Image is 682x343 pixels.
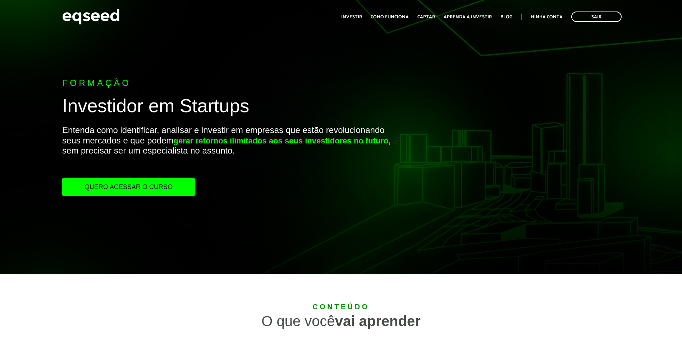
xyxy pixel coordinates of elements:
a: Sair [571,12,622,22]
a: Aprenda a investir [444,15,492,19]
a: Captar [417,15,435,19]
a: Minha conta [531,15,563,19]
h1: Investidor em Startups [62,96,393,120]
strong: vai aprender [335,313,421,329]
a: Investir [341,15,362,19]
img: EqSeed [62,7,120,26]
strong: gerar retornos ilimitados aos seus investidores no futuro [174,136,389,145]
p: Formação [62,78,393,88]
a: Quero acessar o curso [62,178,195,196]
div: O que você [119,314,563,328]
a: Blog [500,15,512,19]
div: Conteúdo [119,303,563,310]
a: Como funciona [371,15,409,19]
p: Entenda como identificar, analisar e investir em empresas que estão revolucionando seus mercados ... [62,125,393,178]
